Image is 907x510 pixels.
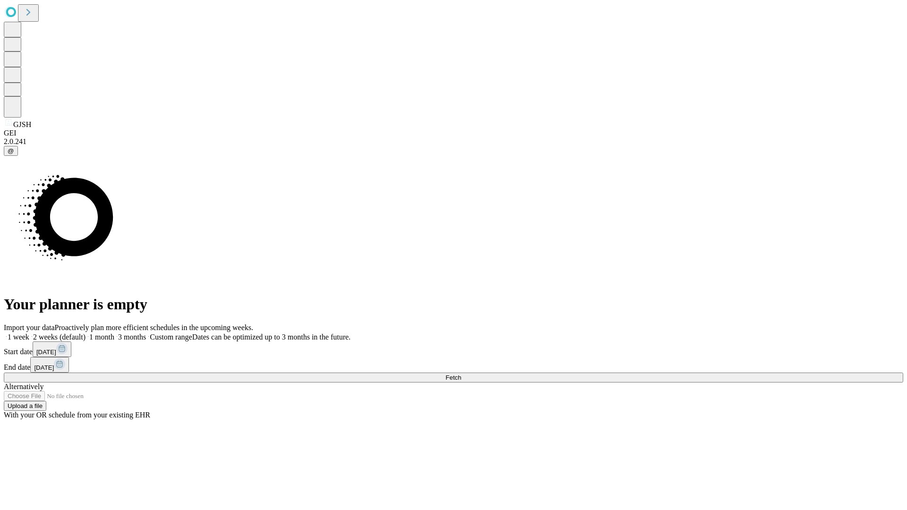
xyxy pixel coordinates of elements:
button: [DATE] [33,341,71,357]
span: 1 week [8,333,29,341]
span: @ [8,147,14,154]
span: Fetch [445,374,461,381]
h1: Your planner is empty [4,296,903,313]
button: @ [4,146,18,156]
div: 2.0.241 [4,137,903,146]
span: Dates can be optimized up to 3 months in the future. [192,333,351,341]
span: Import your data [4,323,55,331]
span: 3 months [118,333,146,341]
button: [DATE] [30,357,69,373]
div: GEI [4,129,903,137]
span: [DATE] [36,348,56,356]
button: Fetch [4,373,903,382]
span: Custom range [150,333,192,341]
span: GJSH [13,120,31,128]
span: With your OR schedule from your existing EHR [4,411,150,419]
div: Start date [4,341,903,357]
span: Alternatively [4,382,43,391]
span: 1 month [89,333,114,341]
span: 2 weeks (default) [33,333,86,341]
span: [DATE] [34,364,54,371]
span: Proactively plan more efficient schedules in the upcoming weeks. [55,323,253,331]
div: End date [4,357,903,373]
button: Upload a file [4,401,46,411]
